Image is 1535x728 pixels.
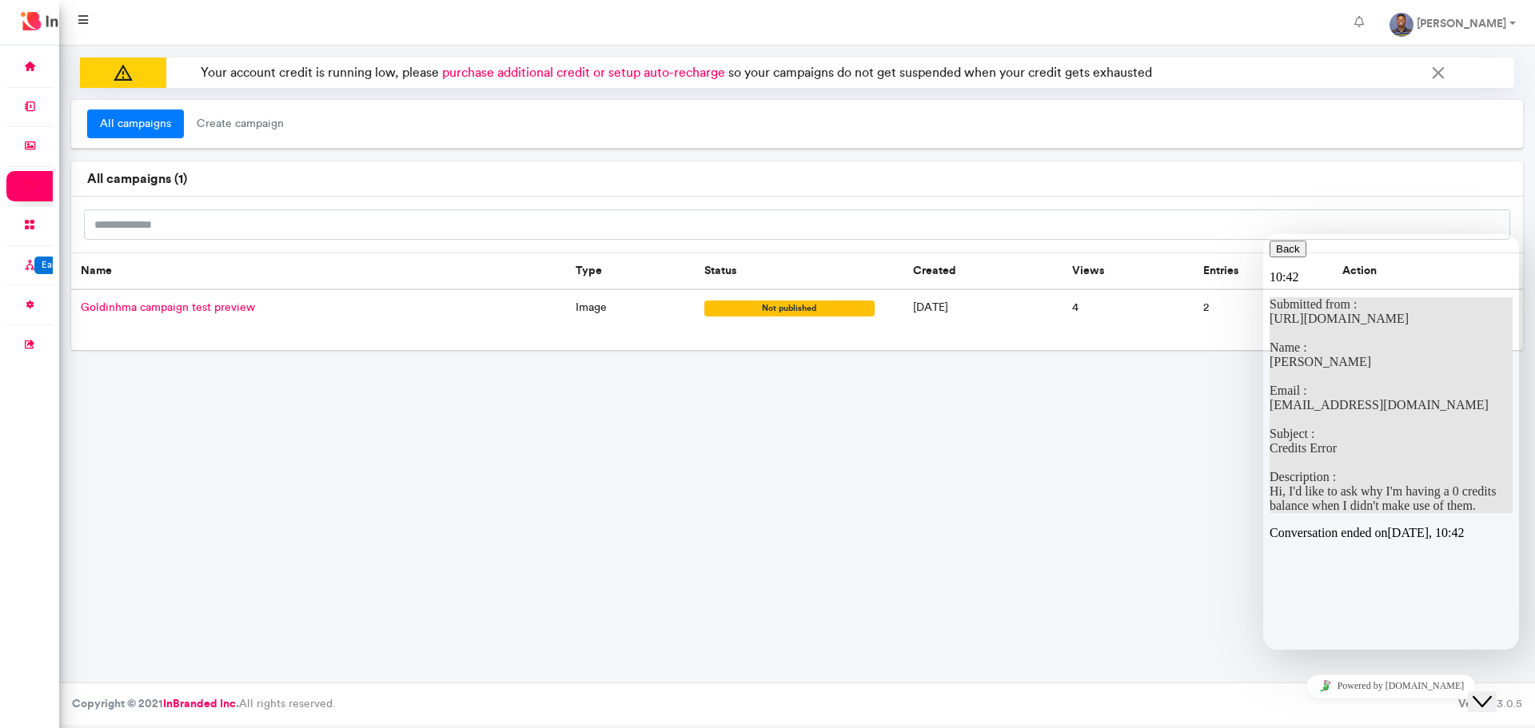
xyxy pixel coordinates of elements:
[163,696,236,710] a: InBranded Inc
[1263,234,1519,650] iframe: chat widget
[1063,253,1194,289] th: Views
[1417,16,1506,30] strong: [PERSON_NAME]
[903,253,1063,289] th: Created
[87,171,1506,186] h6: all campaigns ( 1 )
[566,253,695,289] th: Type
[81,300,255,314] span: Goldinhma campaign test preview
[442,65,725,80] span: purchase additional credit or setup auto-recharge
[1468,664,1519,712] iframe: chat widget
[17,8,125,34] img: InBranded Logo
[903,289,1063,350] td: [DATE]
[1063,289,1194,350] td: 4
[87,109,184,138] a: all campaigns
[1377,6,1529,38] a: [PERSON_NAME]
[695,253,903,289] th: Status
[42,259,92,270] span: Early access
[194,58,1313,88] p: Your account credit is running low, please so your campaigns do not get suspended when your credi...
[1194,289,1333,350] td: 2
[1194,253,1333,289] th: Entries
[704,300,875,317] span: not published
[1263,668,1519,704] iframe: chat widget
[1389,13,1413,37] img: profile dp
[566,289,695,350] td: image
[71,253,566,289] th: Name
[59,682,1535,725] footer: All rights reserved.
[184,109,297,138] span: create campaign
[72,696,239,710] strong: Copyright © 2021 .
[6,250,112,280] a: Early access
